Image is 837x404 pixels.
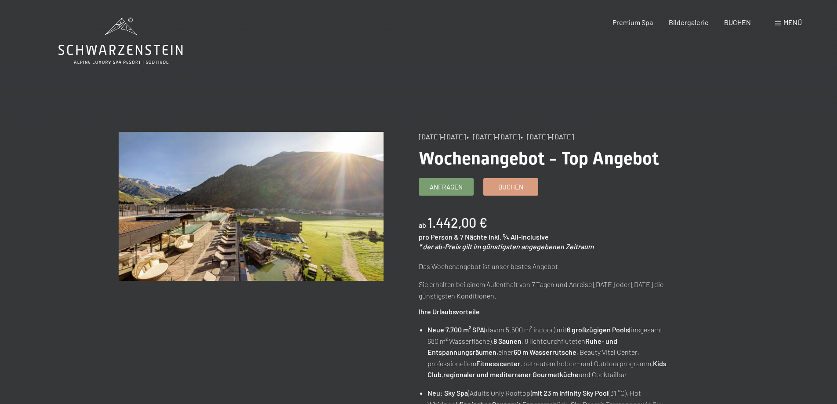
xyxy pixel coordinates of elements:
[493,337,522,345] strong: 8 Saunen
[419,233,459,241] span: pro Person &
[419,178,473,195] a: Anfragen
[419,242,594,251] em: * der ab-Preis gilt im günstigsten angegebenen Zeitraum
[532,389,609,397] strong: mit 23 m Infinity Sky Pool
[467,132,520,141] span: • [DATE]–[DATE]
[119,132,384,281] img: Wochenangebot - Top Angebot
[443,370,579,379] strong: regionaler und mediterraner Gourmetküche
[419,132,466,141] span: [DATE]–[DATE]
[484,178,538,195] a: Buchen
[514,348,576,356] strong: 60 m Wasserrutsche
[612,18,653,26] a: Premium Spa
[419,221,426,229] span: ab
[428,215,487,230] b: 1.442,00 €
[419,148,659,169] span: Wochenangebot - Top Angebot
[498,182,523,192] span: Buchen
[419,279,684,301] p: Sie erhalten bei einem Aufenthalt von 7 Tagen und Anreise [DATE] oder [DATE] die günstigsten Kond...
[428,324,683,380] li: (davon 5.500 m² indoor) mit (insgesamt 680 m² Wasserfläche), , 8 lichtdurchfluteten einer , Beaut...
[419,307,480,316] strong: Ihre Urlaubsvorteile
[783,18,802,26] span: Menü
[489,233,549,241] span: inkl. ¾ All-Inclusive
[430,182,463,192] span: Anfragen
[521,132,574,141] span: • [DATE]–[DATE]
[669,18,709,26] a: Bildergalerie
[567,325,629,334] strong: 6 großzügigen Pools
[476,359,520,368] strong: Fitnesscenter
[460,233,487,241] span: 7 Nächte
[428,325,484,334] strong: Neue 7.700 m² SPA
[724,18,751,26] a: BUCHEN
[419,261,684,272] p: Das Wochenangebot ist unser bestes Angebot.
[428,389,468,397] strong: Neu: Sky Spa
